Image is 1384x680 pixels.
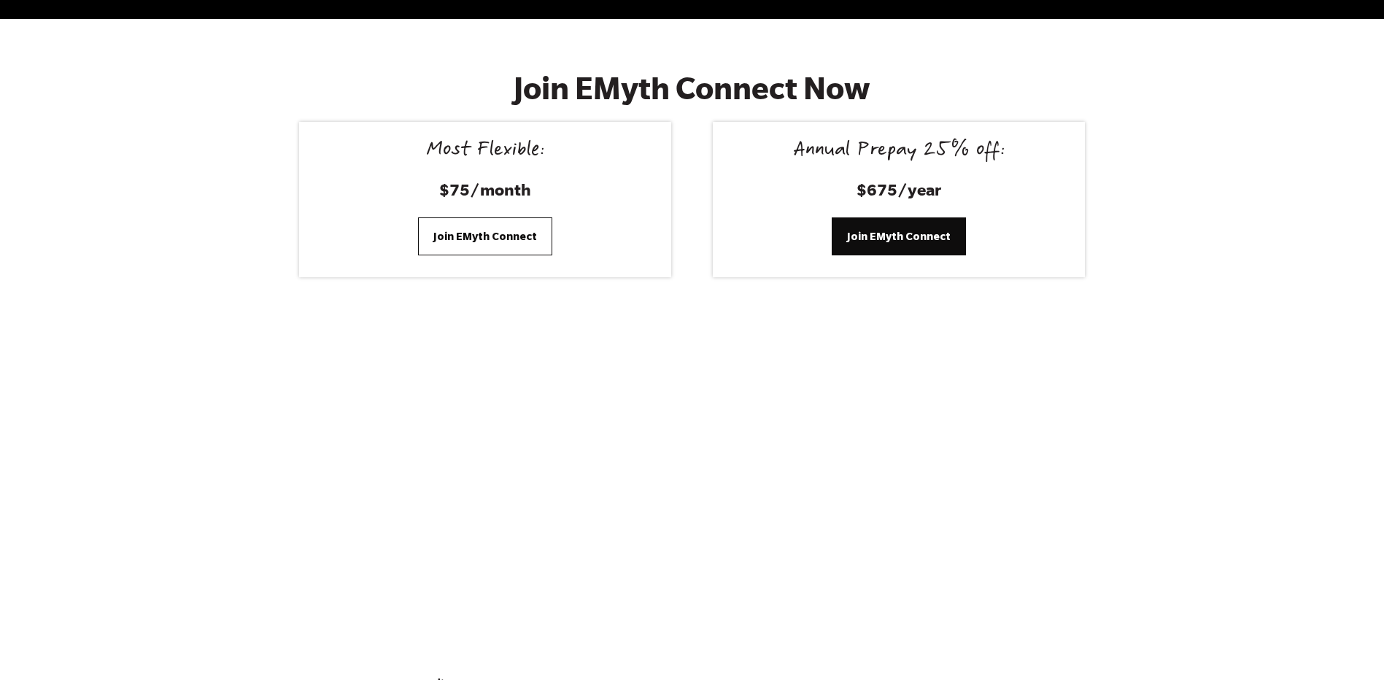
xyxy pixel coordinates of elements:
[317,139,654,164] div: Most Flexible:
[393,70,991,106] h2: Join EMyth Connect Now
[832,217,966,255] a: Join EMyth Connect
[730,139,1067,164] div: Annual Prepay 25% off:
[433,228,537,244] span: Join EMyth Connect
[418,217,552,255] a: Join EMyth Connect
[847,228,951,244] span: Join EMyth Connect
[419,328,966,636] iframe: HubSpot Video
[317,178,654,201] h3: $75/month
[1311,610,1384,680] iframe: Chat Widget
[730,178,1067,201] h3: $675/year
